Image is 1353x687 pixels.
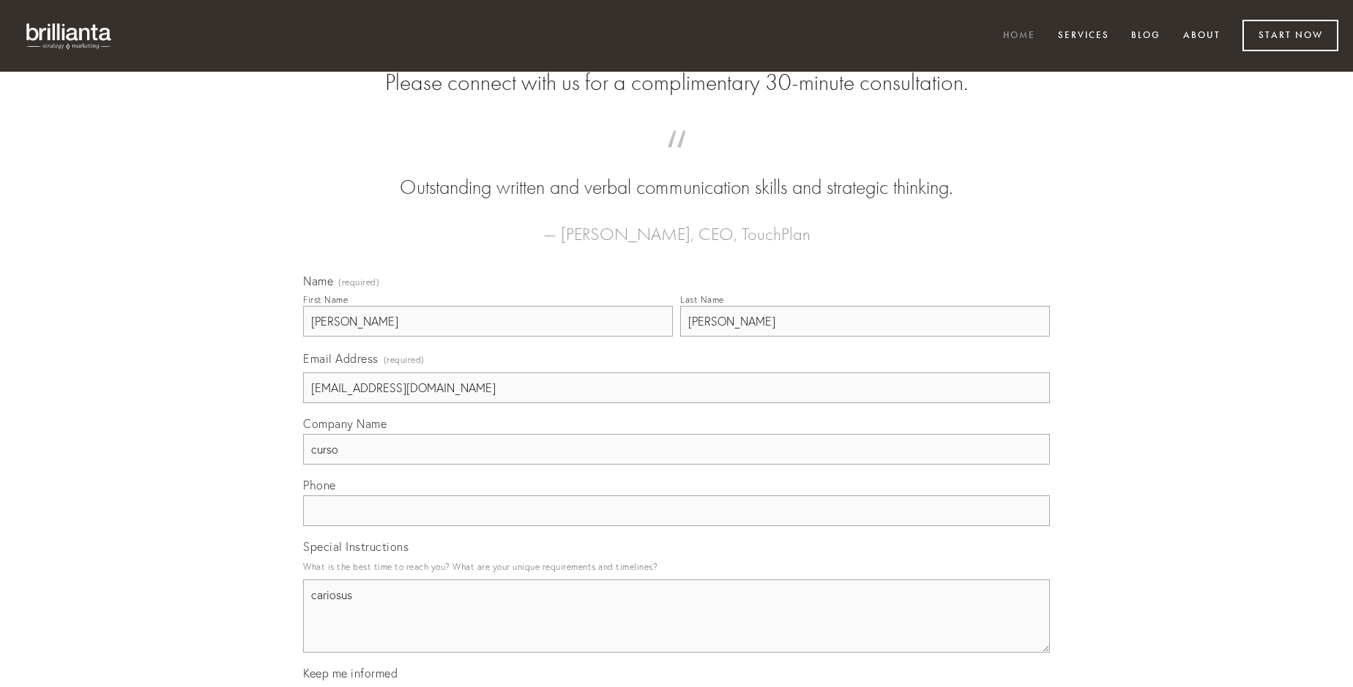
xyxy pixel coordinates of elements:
[1048,24,1119,48] a: Services
[15,15,124,57] img: brillianta - research, strategy, marketing
[303,557,1050,577] p: What is the best time to reach you? What are your unique requirements and timelines?
[303,539,409,554] span: Special Instructions
[303,416,387,431] span: Company Name
[303,579,1050,653] textarea: cariosus
[303,69,1050,97] h2: Please connect with us for a complimentary 30-minute consultation.
[327,145,1026,173] span: “
[680,294,724,305] div: Last Name
[327,145,1026,202] blockquote: Outstanding written and verbal communication skills and strategic thinking.
[303,478,336,492] span: Phone
[303,351,379,366] span: Email Address
[1122,24,1170,48] a: Blog
[338,278,379,287] span: (required)
[1174,24,1230,48] a: About
[1242,20,1338,51] a: Start Now
[327,202,1026,249] figcaption: — [PERSON_NAME], CEO, TouchPlan
[994,24,1045,48] a: Home
[303,666,398,680] span: Keep me informed
[384,350,425,369] span: (required)
[303,274,333,288] span: Name
[303,294,348,305] div: First Name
